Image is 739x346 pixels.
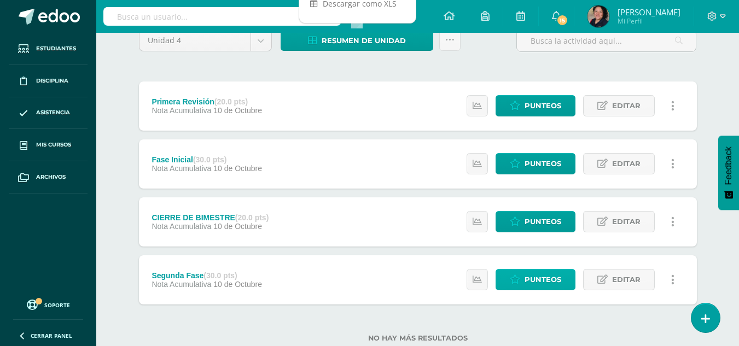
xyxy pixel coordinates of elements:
span: Disciplina [36,77,68,85]
strong: (20.0 pts) [235,213,269,222]
button: Feedback - Mostrar encuesta [718,136,739,210]
span: Mis cursos [36,140,71,149]
a: Mis cursos [9,129,88,161]
span: Mi Perfil [618,16,680,26]
span: Punteos [525,96,561,116]
div: Primera Revisión [152,97,262,106]
span: Archivos [36,173,66,181]
span: Punteos [525,212,561,232]
a: Asistencia [9,97,88,130]
span: [PERSON_NAME] [618,7,680,17]
span: Estudiantes [36,44,76,53]
span: Editar [612,212,641,232]
div: Segunda Fase [152,271,262,280]
a: Soporte [13,297,83,312]
span: Nota Acumulativa [152,164,211,173]
span: Soporte [44,301,70,309]
div: Fase Inicial [152,155,262,164]
span: 10 de Octubre [213,222,262,231]
span: Nota Acumulativa [152,222,211,231]
span: Editar [612,269,641,290]
img: da8b3bfaf1883b6ea3f5f8b0aab8d636.png [587,5,609,27]
a: Archivos [9,161,88,193]
span: 10 de Octubre [213,106,262,115]
input: Busca un usuario... [103,7,341,26]
a: Punteos [496,211,575,232]
a: Punteos [496,95,575,116]
span: Unidad 4 [148,30,242,51]
a: Estudiantes [9,33,88,65]
span: 10 de Octubre [213,280,262,289]
span: Editar [612,154,641,174]
input: Busca la actividad aquí... [517,30,696,51]
a: Punteos [496,269,575,290]
label: No hay más resultados [139,334,697,342]
span: 10 de Octubre [213,164,262,173]
span: Resumen de unidad [322,31,406,51]
span: Cerrar panel [31,332,72,339]
span: 15 [556,14,568,26]
span: Punteos [525,154,561,174]
a: Unidad 4 [139,30,271,51]
strong: (30.0 pts) [203,271,237,280]
a: Resumen de unidad [281,30,433,51]
strong: (30.0 pts) [193,155,226,164]
span: Nota Acumulativa [152,106,211,115]
span: Asistencia [36,108,70,117]
strong: (20.0 pts) [214,97,248,106]
span: Editar [612,96,641,116]
div: CIERRE DE BIMESTRE [152,213,269,222]
a: Punteos [496,153,575,174]
span: Punteos [525,269,561,290]
span: Feedback [724,146,734,185]
a: Disciplina [9,65,88,97]
span: Nota Acumulativa [152,280,211,289]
